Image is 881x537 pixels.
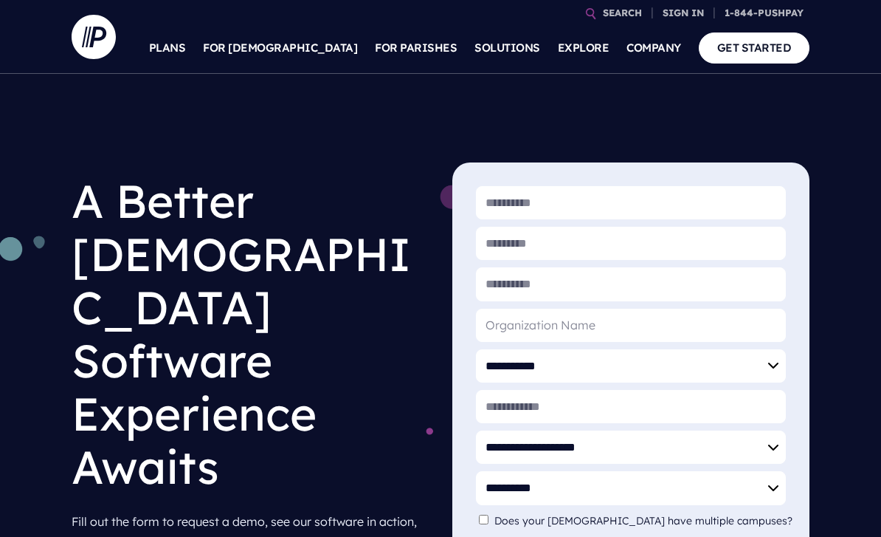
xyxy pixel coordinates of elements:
a: GET STARTED [699,33,810,63]
a: PLANS [149,22,186,74]
label: Does your [DEMOGRAPHIC_DATA] have multiple campuses? [494,515,800,527]
a: SOLUTIONS [474,22,540,74]
input: Organization Name [476,309,786,342]
h1: A Better [DEMOGRAPHIC_DATA] Software Experience Awaits [72,163,429,505]
a: FOR [DEMOGRAPHIC_DATA] [203,22,357,74]
a: COMPANY [626,22,681,74]
a: EXPLORE [558,22,609,74]
a: FOR PARISHES [375,22,457,74]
